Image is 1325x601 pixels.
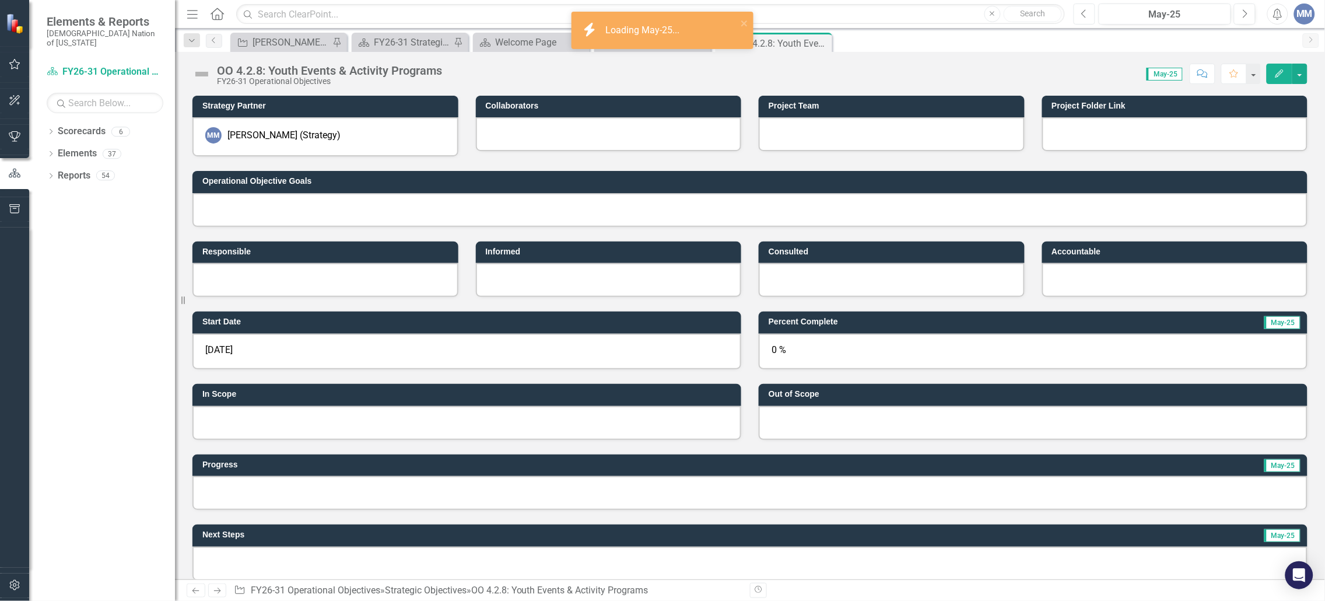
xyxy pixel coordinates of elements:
[471,585,649,596] div: OO 4.2.8: Youth Events & Activity Programs
[202,102,453,110] h3: Strategy Partner
[495,35,572,50] div: Welcome Page
[355,35,451,50] a: FY26-31 Strategic Plan
[202,247,453,256] h3: Responsible
[47,15,163,29] span: Elements & Reports
[217,64,442,77] div: OO 4.2.8: Youth Events & Activity Programs
[738,36,829,51] div: OO 4.2.8: Youth Events & Activity Programs
[47,29,163,48] small: [DEMOGRAPHIC_DATA] Nation of [US_STATE]
[741,16,749,30] button: close
[1004,6,1062,22] button: Search
[1285,561,1313,589] div: Open Intercom Messenger
[1264,459,1301,472] span: May-25
[234,584,741,597] div: » »
[1052,102,1302,110] h3: Project Folder Link
[759,334,1308,370] div: 0 %
[202,460,738,469] h3: Progress
[103,149,121,159] div: 37
[1264,316,1301,329] span: May-25
[1052,247,1302,256] h3: Accountable
[202,390,735,399] h3: In Scope
[205,127,222,144] div: MM
[476,35,572,50] a: Welcome Page
[1147,68,1183,81] span: May-25
[6,13,26,34] img: ClearPoint Strategy
[202,317,735,326] h3: Start Date
[47,93,163,113] input: Search Below...
[1103,8,1227,22] div: May-25
[769,102,1019,110] h3: Project Team
[769,390,1302,399] h3: Out of Scope
[1020,9,1045,18] span: Search
[58,147,97,160] a: Elements
[1294,4,1315,25] button: MM
[58,169,90,183] a: Reports
[769,247,1019,256] h3: Consulted
[111,127,130,137] div: 6
[253,35,330,50] div: [PERSON_NAME] SO's
[192,65,211,83] img: Not Defined
[385,585,467,596] a: Strategic Objectives
[202,530,786,539] h3: Next Steps
[1099,4,1231,25] button: May-25
[1264,529,1301,542] span: May-25
[769,317,1115,326] h3: Percent Complete
[227,129,341,142] div: [PERSON_NAME] (Strategy)
[58,125,106,138] a: Scorecards
[205,344,233,355] span: [DATE]
[233,35,330,50] a: [PERSON_NAME] SO's
[236,4,1065,25] input: Search ClearPoint...
[251,585,380,596] a: FY26-31 Operational Objectives
[47,65,163,79] a: FY26-31 Operational Objectives
[486,247,736,256] h3: Informed
[605,24,682,37] div: Loading May-25...
[96,171,115,181] div: 54
[486,102,736,110] h3: Collaborators
[374,35,451,50] div: FY26-31 Strategic Plan
[217,77,442,86] div: FY26-31 Operational Objectives
[202,177,1302,186] h3: Operational Objective Goals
